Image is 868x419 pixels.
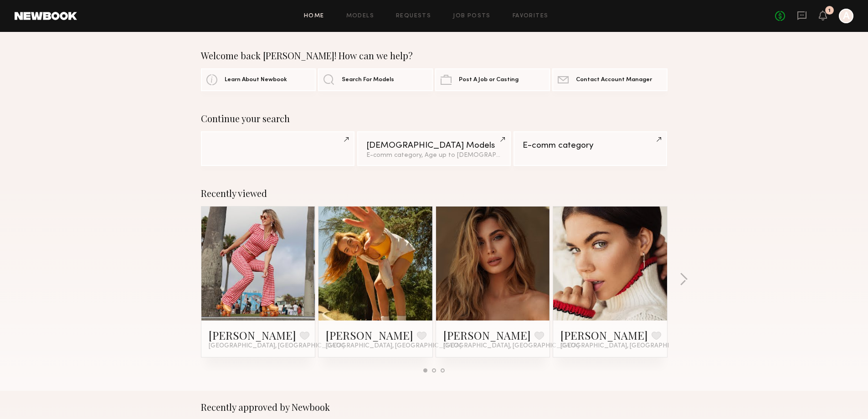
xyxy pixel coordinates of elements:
[839,9,853,23] a: A
[209,342,344,350] span: [GEOGRAPHIC_DATA], [GEOGRAPHIC_DATA]
[318,68,433,91] a: Search For Models
[201,68,316,91] a: Learn About Newbook
[523,141,658,150] div: E-comm category
[459,77,519,83] span: Post A Job or Casting
[443,342,579,350] span: [GEOGRAPHIC_DATA], [GEOGRAPHIC_DATA]
[576,77,652,83] span: Contact Account Manager
[560,342,696,350] span: [GEOGRAPHIC_DATA], [GEOGRAPHIC_DATA]
[366,152,502,159] div: E-comm category, Age up to [DEMOGRAPHIC_DATA].
[443,328,531,342] a: [PERSON_NAME]
[326,342,462,350] span: [GEOGRAPHIC_DATA], [GEOGRAPHIC_DATA]
[828,8,831,13] div: 1
[201,188,668,199] div: Recently viewed
[396,13,431,19] a: Requests
[209,328,296,342] a: [PERSON_NAME]
[513,13,549,19] a: Favorites
[201,113,668,124] div: Continue your search
[201,50,668,61] div: Welcome back [PERSON_NAME]! How can we help?
[435,68,550,91] a: Post A Job or Casting
[326,328,413,342] a: [PERSON_NAME]
[342,77,394,83] span: Search For Models
[552,68,667,91] a: Contact Account Manager
[304,13,324,19] a: Home
[560,328,648,342] a: [PERSON_NAME]
[366,141,502,150] div: [DEMOGRAPHIC_DATA] Models
[357,131,511,166] a: [DEMOGRAPHIC_DATA] ModelsE-comm category, Age up to [DEMOGRAPHIC_DATA].
[453,13,491,19] a: Job Posts
[346,13,374,19] a: Models
[201,402,668,413] div: Recently approved by Newbook
[514,131,667,166] a: E-comm category
[225,77,287,83] span: Learn About Newbook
